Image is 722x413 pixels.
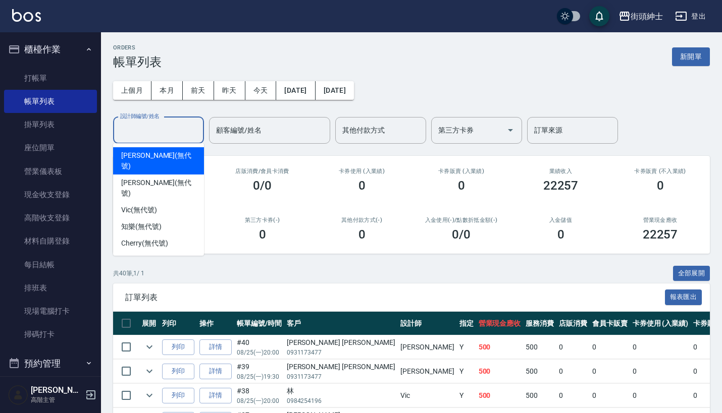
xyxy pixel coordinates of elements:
a: 新開單 [672,51,710,61]
a: 高階收支登錄 [4,206,97,229]
td: [PERSON_NAME] [398,335,456,359]
th: 列印 [160,312,197,335]
a: 掛單列表 [4,113,97,136]
td: 500 [523,335,556,359]
p: 高階主管 [31,395,82,404]
button: [DATE] [316,81,354,100]
button: 櫃檯作業 [4,36,97,63]
div: 林 [287,386,396,396]
td: #40 [234,335,284,359]
button: 前天 [183,81,214,100]
td: 0 [556,360,590,383]
p: 0984254196 [287,396,396,405]
td: Vic [398,384,456,407]
button: [DATE] [276,81,315,100]
button: 列印 [162,339,194,355]
h2: 卡券販賣 (不入業績) [623,168,698,174]
th: 營業現金應收 [476,312,524,335]
span: Cherry (無代號) [121,238,168,249]
h3: 0/0 [253,179,272,193]
p: 08/25 (一) 20:00 [237,396,282,405]
a: 每日結帳 [4,253,97,276]
p: 0931173477 [287,372,396,381]
a: 詳情 [199,339,232,355]
p: 0931173477 [287,348,396,357]
span: Vic (無代號) [121,205,157,215]
label: 設計師編號/姓名 [120,112,160,120]
td: 500 [476,384,524,407]
button: Open [502,122,519,138]
button: 新開單 [672,47,710,66]
button: 列印 [162,388,194,403]
td: Y [457,360,476,383]
h2: 第三方卡券(-) [225,217,300,223]
td: 500 [476,360,524,383]
h3: 22257 [543,179,579,193]
a: 排班表 [4,276,97,300]
h3: 0 [657,179,664,193]
button: 上個月 [113,81,151,100]
a: 座位開單 [4,136,97,159]
img: Person [8,385,28,405]
button: 報表匯出 [665,289,702,305]
td: 0 [630,384,691,407]
span: 知樂 (無代號) [121,221,162,232]
div: 街頭紳士 [631,10,663,23]
h2: 入金儲值 [523,217,598,223]
h2: ORDERS [113,44,162,51]
h3: 0 [557,227,564,242]
p: 08/25 (一) 20:00 [237,348,282,357]
h2: 卡券使用 (入業績) [324,168,399,174]
span: [PERSON_NAME] (無代號) [121,150,196,171]
th: 客戶 [284,312,398,335]
button: 全部展開 [673,266,710,281]
div: [PERSON_NAME] [PERSON_NAME] [287,337,396,348]
td: 0 [630,360,691,383]
button: expand row [142,388,157,403]
button: save [589,6,609,26]
td: [PERSON_NAME] [398,360,456,383]
th: 操作 [197,312,234,335]
button: 今天 [245,81,277,100]
h2: 店販消費 /會員卡消費 [225,168,300,174]
img: Logo [12,9,41,22]
h2: 入金使用(-) /點數折抵金額(-) [424,217,499,223]
td: 500 [476,335,524,359]
td: 0 [556,384,590,407]
th: 展開 [139,312,160,335]
a: 掃碼打卡 [4,323,97,346]
th: 指定 [457,312,476,335]
a: 詳情 [199,388,232,403]
h3: 22257 [643,227,678,242]
h2: 業績收入 [523,168,598,174]
button: 列印 [162,364,194,379]
button: 昨天 [214,81,245,100]
td: 500 [523,384,556,407]
a: 現場電腦打卡 [4,300,97,323]
td: 0 [630,335,691,359]
td: Y [457,384,476,407]
h5: [PERSON_NAME] [31,385,82,395]
div: [PERSON_NAME] [PERSON_NAME] [287,362,396,372]
td: 500 [523,360,556,383]
td: 0 [590,384,630,407]
th: 服務消費 [523,312,556,335]
a: 詳情 [199,364,232,379]
th: 帳單編號/時間 [234,312,284,335]
td: #39 [234,360,284,383]
h2: 營業現金應收 [623,217,698,223]
a: 帳單列表 [4,90,97,113]
h3: 0 [458,179,465,193]
h3: 0 [358,227,366,242]
h3: 0 /0 [452,227,471,242]
a: 打帳單 [4,67,97,90]
span: 訂單列表 [125,292,665,303]
td: 0 [590,335,630,359]
button: 街頭紳士 [614,6,667,27]
th: 會員卡販賣 [590,312,630,335]
h3: 0 [358,179,366,193]
button: 本月 [151,81,183,100]
td: #38 [234,384,284,407]
td: 0 [556,335,590,359]
button: expand row [142,339,157,355]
